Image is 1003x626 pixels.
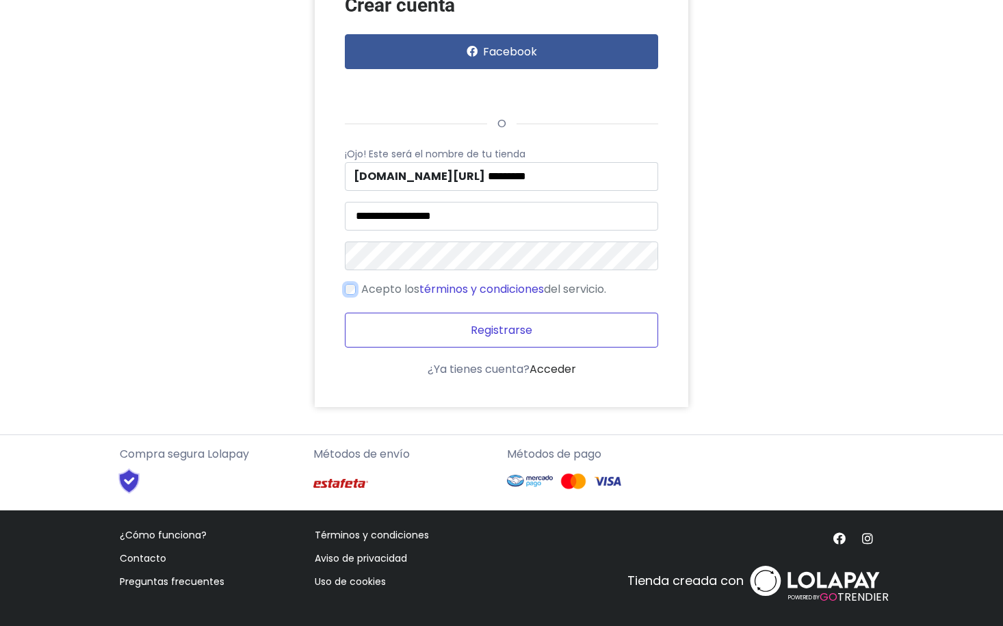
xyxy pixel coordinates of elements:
[315,551,407,565] a: Aviso de privacidad
[487,116,517,131] span: o
[120,528,207,542] a: ¿Cómo funciona?
[419,281,544,297] a: términos y condiciones
[507,468,553,494] img: Mercado Pago Logo
[315,528,429,542] a: Términos y condiciones
[820,589,837,605] span: GO
[507,446,690,462] p: Métodos de pago
[560,473,587,490] img: Mastercard Logo
[361,281,606,297] span: Acepto los del servicio.
[746,562,883,601] img: logo_white.svg
[746,555,883,608] a: POWERED BYGOTRENDIER
[315,575,386,588] a: Uso de cookies
[345,361,659,378] div: ¿Ya tienes cuenta?
[120,575,224,588] a: Preguntas frecuentes
[530,361,576,377] a: Acceder
[627,571,744,590] p: Tienda creada con
[345,313,659,348] button: Registrarse
[594,473,621,490] img: Visa Logo
[788,589,889,605] span: TRENDIER
[788,594,820,601] span: POWERED BY
[106,468,152,494] img: Shield Logo
[313,468,368,499] img: Estafeta Logo
[345,34,659,69] button: Facebook
[313,446,496,462] p: Métodos de envío
[345,147,525,161] small: ¡Ojo! Este será el nombre de tu tienda
[338,73,489,103] iframe: Botón de Acceder con Google
[120,551,166,565] a: Contacto
[345,162,486,191] span: [DOMAIN_NAME][URL]
[120,446,302,462] p: Compra segura Lolapay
